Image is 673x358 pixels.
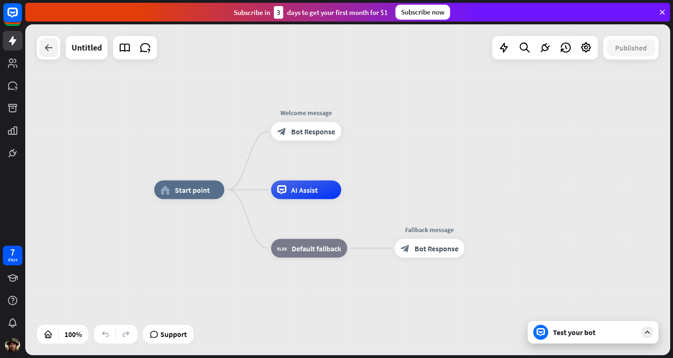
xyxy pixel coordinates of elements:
div: Subscribe now [395,5,450,20]
span: Default fallback [292,244,341,253]
div: Subscribe in days to get your first month for $1 [234,6,388,19]
button: Open LiveChat chat widget [7,4,36,32]
div: Fallback message [387,225,472,234]
span: AI Assist [291,185,318,195]
i: block_fallback [277,244,287,253]
a: 7 days [3,246,22,265]
span: Support [160,327,187,342]
i: block_bot_response [277,127,286,136]
i: home_2 [160,185,170,195]
span: Bot Response [291,127,335,136]
span: Bot Response [415,244,458,253]
button: Published [607,39,655,56]
div: 7 [10,248,15,256]
div: Untitled [72,36,102,59]
div: 3 [274,6,283,19]
span: Start point [175,185,210,195]
div: Test your bot [553,328,637,337]
div: days [8,256,17,263]
div: 100% [62,327,85,342]
i: block_bot_response [401,244,410,253]
div: Welcome message [264,108,348,117]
